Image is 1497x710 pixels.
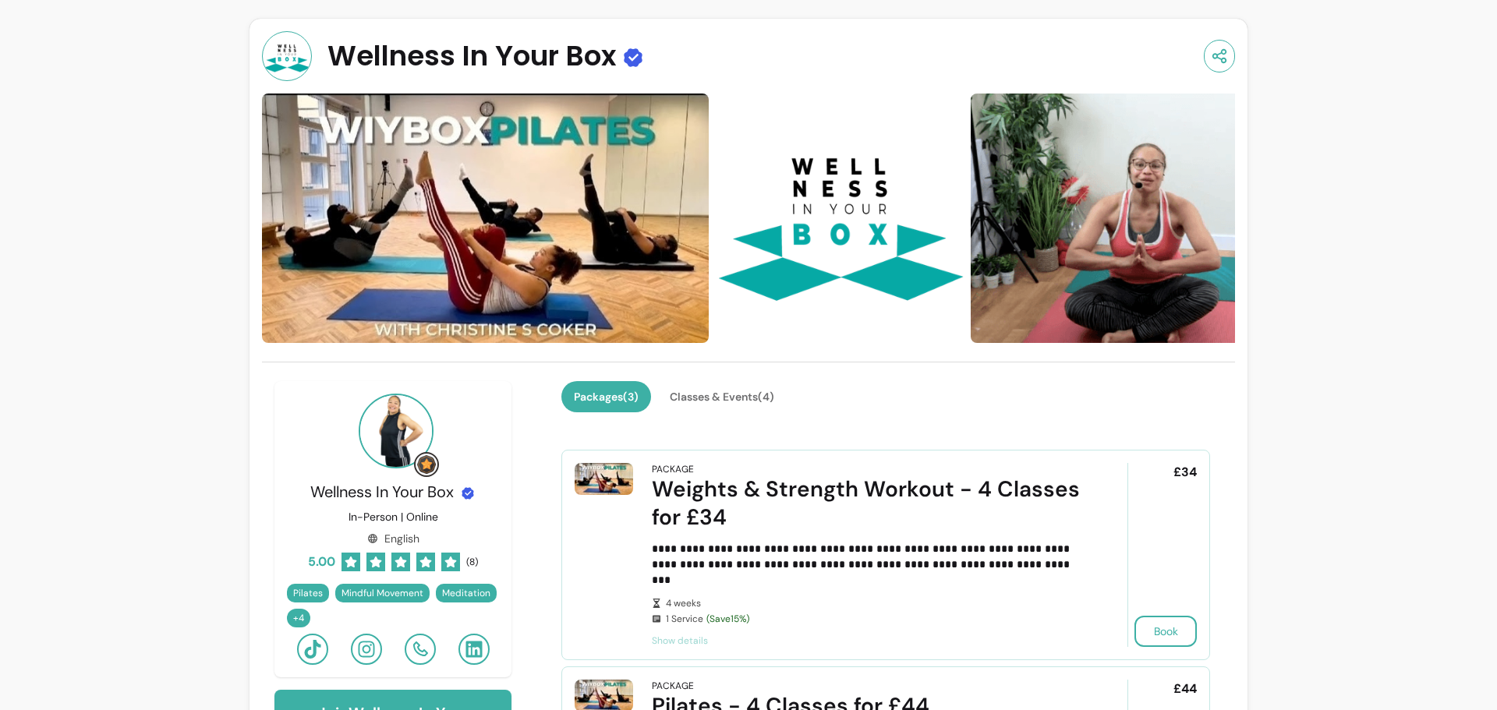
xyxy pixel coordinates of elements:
[417,455,436,474] img: Grow
[971,94,1414,343] img: https://d22cr2pskkweo8.cloudfront.net/f3de0864-8db8-4b04-a33f-e4e22b96411d
[706,613,749,625] span: (Save 15 %)
[262,31,312,81] img: Provider image
[367,531,419,546] div: English
[561,381,651,412] button: Packages(3)
[652,634,1084,647] span: Show details
[652,463,694,475] div: Package
[327,41,616,72] span: Wellness In Your Box
[466,556,478,568] span: ( 8 )
[359,394,434,468] img: Provider image
[715,94,964,343] img: https://d22cr2pskkweo8.cloudfront.net/8d2d2094-f85a-481e-bbae-b510982b276f
[293,587,323,599] span: Pilates
[342,587,423,599] span: Mindful Movement
[349,509,438,525] p: In-Person | Online
[657,381,787,412] button: Classes & Events(4)
[652,680,694,692] div: Package
[666,597,1084,609] span: 4 weeks
[308,553,335,571] span: 5.00
[575,463,633,495] img: Weights & Strength Workout - 4 Classes for £34
[652,475,1084,532] div: Weights & Strength Workout - 4 Classes for £34
[666,613,1084,625] span: 1 Service
[290,612,307,624] span: + 4
[442,587,490,599] span: Meditation
[310,482,454,502] span: Wellness In Your Box
[262,94,709,344] img: https://d22cr2pskkweo8.cloudfront.net/cb56b002-6664-44c1-ac2f-c96adf875909
[1134,616,1197,647] button: Book
[1127,463,1197,647] div: £34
